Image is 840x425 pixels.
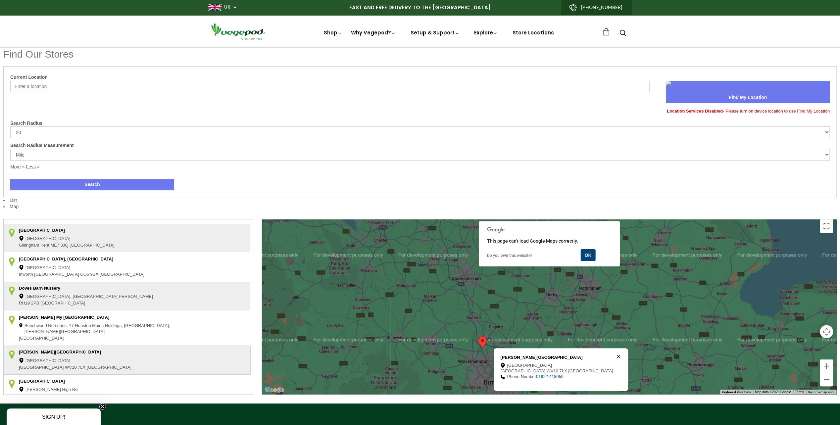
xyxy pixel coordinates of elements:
span: ME7 3JQ [50,242,68,249]
span: Map data ©2025 Google [755,390,791,394]
div: [PERSON_NAME] My [GEOGRAPHIC_DATA] [19,314,203,321]
button: Search [10,179,174,190]
a: UK [224,4,230,11]
b: Location Services Disabled [667,109,723,114]
div: SIGN UP!Close teaser [7,408,101,425]
img: Google [264,386,285,394]
span: - Please turn on device location to use Find My Location [10,107,830,116]
img: sca.location-find-location.png [666,81,671,86]
span: [PERSON_NAME] [19,393,54,400]
span: [GEOGRAPHIC_DATA] [56,393,100,400]
a: Shop [324,29,342,36]
span: CO5 9SX [80,271,98,278]
button: Zoom in [820,359,833,373]
label: Search Radius Measurement [10,142,830,149]
a: Why Vegepod? [351,29,396,36]
button: Zoom out [820,373,833,386]
span: This page can't load Google Maps correctly. [487,238,578,244]
a: Open this area in Google Maps (opens a new window) [264,386,285,394]
label: Search Radius [10,120,830,127]
div: Beechwood Nurseries, 17 Houston Mains Holdings, [GEOGRAPHIC_DATA], [PERSON_NAME][GEOGRAPHIC_DATA] [19,323,203,335]
label: Current Location [10,74,830,81]
button: Map camera controls [820,325,833,338]
button: Keyboard shortcuts [722,390,751,395]
span: [GEOGRAPHIC_DATA] [500,368,545,374]
div: [PERSON_NAME][GEOGRAPHIC_DATA] [19,349,203,356]
h1: Find Our Stores [3,47,837,61]
a: Setup & Support [411,29,460,36]
span: [GEOGRAPHIC_DATA] [87,364,131,371]
div: [GEOGRAPHIC_DATA], [GEOGRAPHIC_DATA] [19,256,203,263]
span: [GEOGRAPHIC_DATA] [123,393,167,400]
span: SIGN UP! [42,414,65,420]
button: Toggle fullscreen view [820,219,833,233]
a: Do you own this website? [487,253,532,258]
div: Doves Barn Nursery [19,285,203,292]
a: Report a map error [808,390,834,394]
a: Terms (opens in new tab) [795,390,804,394]
span: Inworth [19,271,33,278]
div: [GEOGRAPHIC_DATA] [500,363,613,368]
div: [GEOGRAPHIC_DATA] [19,358,203,364]
button: Close teaser [99,403,106,410]
li: List [3,61,837,204]
span: [GEOGRAPHIC_DATA] [34,271,79,278]
span: WV10 7LX [546,368,567,374]
span: [GEOGRAPHIC_DATA] [100,271,144,278]
img: Vegepod [208,22,268,41]
a: 01922 418050 [536,374,613,379]
div: [GEOGRAPHIC_DATA] [19,236,203,242]
button: OK [580,249,595,261]
li: Map [3,204,837,210]
a: More » [10,164,25,169]
a: Explore [474,29,498,36]
span: Phone Number [507,374,536,379]
a: Search [619,30,626,37]
span: RH19 2PB [19,300,39,307]
span: Kent [40,242,49,249]
input: Enter a location [10,81,650,92]
span: WV10 7LX [65,364,85,371]
div: [GEOGRAPHIC_DATA], [GEOGRAPHIC_DATA][PERSON_NAME] [19,294,203,300]
a: Store Locations [513,29,554,36]
button: Find My Location [666,92,830,103]
span: [GEOGRAPHIC_DATA] [70,242,114,249]
span: Gillingham [19,242,39,249]
div: [PERSON_NAME] High Rd [19,387,203,393]
span: [GEOGRAPHIC_DATA] [19,335,64,342]
img: gb_large.png [208,4,222,11]
span: [GEOGRAPHIC_DATA] [568,368,613,374]
div: [GEOGRAPHIC_DATA] [19,227,203,234]
span: [GEOGRAPHIC_DATA] [19,364,64,371]
span: [GEOGRAPHIC_DATA] [40,300,85,307]
a: Less « [26,164,39,169]
div: [PERSON_NAME][GEOGRAPHIC_DATA] [500,355,613,360]
div: [GEOGRAPHIC_DATA] [19,265,203,271]
div: [GEOGRAPHIC_DATA] [19,378,203,385]
span: CH64 8TF [102,393,122,400]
